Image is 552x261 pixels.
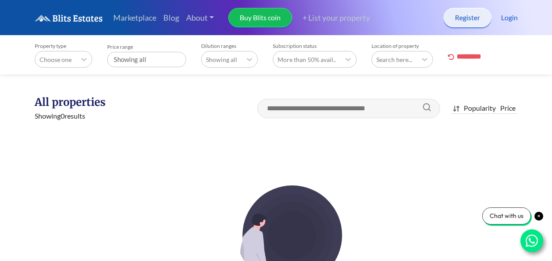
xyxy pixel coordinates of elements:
[107,52,186,67] div: Showing all
[372,43,433,49] label: Location of property
[501,12,518,23] a: Login
[292,12,370,24] a: + List your property
[110,8,160,27] a: Marketplace
[273,43,357,49] label: Subscription status
[35,112,85,120] span: Showing 0 results
[160,8,183,27] a: Blog
[35,43,92,49] label: Property type
[35,14,103,22] img: logo.6a08bd47fd1234313fe35534c588d03a.svg
[107,43,186,50] label: Price range
[464,103,496,113] div: Popularity
[500,103,516,113] div: Price
[482,207,531,225] div: Chat with us
[35,95,148,109] h1: All properties
[201,43,258,49] label: Dilution ranges
[228,8,292,27] a: Buy Blits coin
[183,8,218,27] a: About
[444,8,491,27] a: Register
